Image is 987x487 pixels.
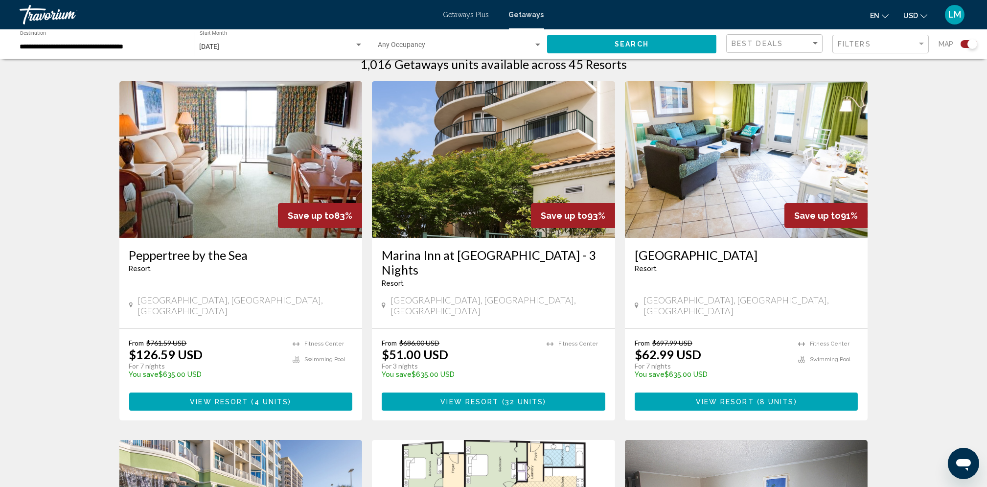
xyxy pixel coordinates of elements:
[696,398,754,406] span: View Resort
[810,341,849,347] span: Fitness Center
[129,393,353,411] button: View Resort(4 units)
[948,448,979,479] iframe: Button to launch messaging window
[547,35,716,53] button: Search
[635,371,665,378] span: You save
[382,371,412,378] span: You save
[382,279,404,287] span: Resort
[509,11,544,19] a: Getaways
[635,362,789,371] p: For 7 nights
[278,203,362,228] div: 83%
[382,339,397,347] span: From
[304,341,344,347] span: Fitness Center
[870,12,879,20] span: en
[903,8,927,23] button: Change currency
[254,398,289,406] span: 4 units
[129,362,283,371] p: For 7 nights
[119,81,363,238] img: 0620I01L.jpg
[382,371,537,378] p: $635.00 USD
[200,43,220,50] span: [DATE]
[129,339,144,347] span: From
[625,81,868,238] img: 1797I01X.jpg
[499,398,546,406] span: ( )
[531,203,615,228] div: 93%
[903,12,918,20] span: USD
[615,41,649,48] span: Search
[382,393,605,411] button: View Resort(32 units)
[948,10,961,20] span: LM
[129,248,353,262] a: Peppertree by the Sea
[129,347,203,362] p: $126.59 USD
[129,371,283,378] p: $635.00 USD
[399,339,439,347] span: $686.00 USD
[784,203,868,228] div: 91%
[382,248,605,277] a: Marina Inn at [GEOGRAPHIC_DATA] - 3 Nights
[288,210,334,221] span: Save up to
[870,8,889,23] button: Change language
[541,210,587,221] span: Save up to
[138,295,352,316] span: [GEOGRAPHIC_DATA], [GEOGRAPHIC_DATA], [GEOGRAPHIC_DATA]
[810,356,850,363] span: Swimming Pool
[635,347,701,362] p: $62.99 USD
[304,356,345,363] span: Swimming Pool
[643,295,858,316] span: [GEOGRAPHIC_DATA], [GEOGRAPHIC_DATA], [GEOGRAPHIC_DATA]
[443,11,489,19] a: Getaways Plus
[652,339,692,347] span: $697.99 USD
[382,347,448,362] p: $51.00 USD
[129,371,159,378] span: You save
[732,40,783,47] span: Best Deals
[558,341,598,347] span: Fitness Center
[440,398,499,406] span: View Resort
[372,81,615,238] img: RGE1O01X.jpg
[635,371,789,378] p: $635.00 USD
[382,362,537,371] p: For 3 nights
[635,339,650,347] span: From
[942,4,967,25] button: User Menu
[190,398,248,406] span: View Resort
[832,34,929,54] button: Filter
[760,398,794,406] span: 8 units
[635,393,858,411] button: View Resort(8 units)
[635,265,657,273] span: Resort
[390,295,605,316] span: [GEOGRAPHIC_DATA], [GEOGRAPHIC_DATA], [GEOGRAPHIC_DATA]
[505,398,544,406] span: 32 units
[147,339,187,347] span: $761.59 USD
[754,398,797,406] span: ( )
[939,37,953,51] span: Map
[248,398,291,406] span: ( )
[838,40,871,48] span: Filters
[794,210,841,221] span: Save up to
[732,40,820,48] mat-select: Sort by
[360,57,627,71] h1: 1,016 Getaways units available across 45 Resorts
[129,265,151,273] span: Resort
[635,248,858,262] a: [GEOGRAPHIC_DATA]
[20,5,434,24] a: Travorium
